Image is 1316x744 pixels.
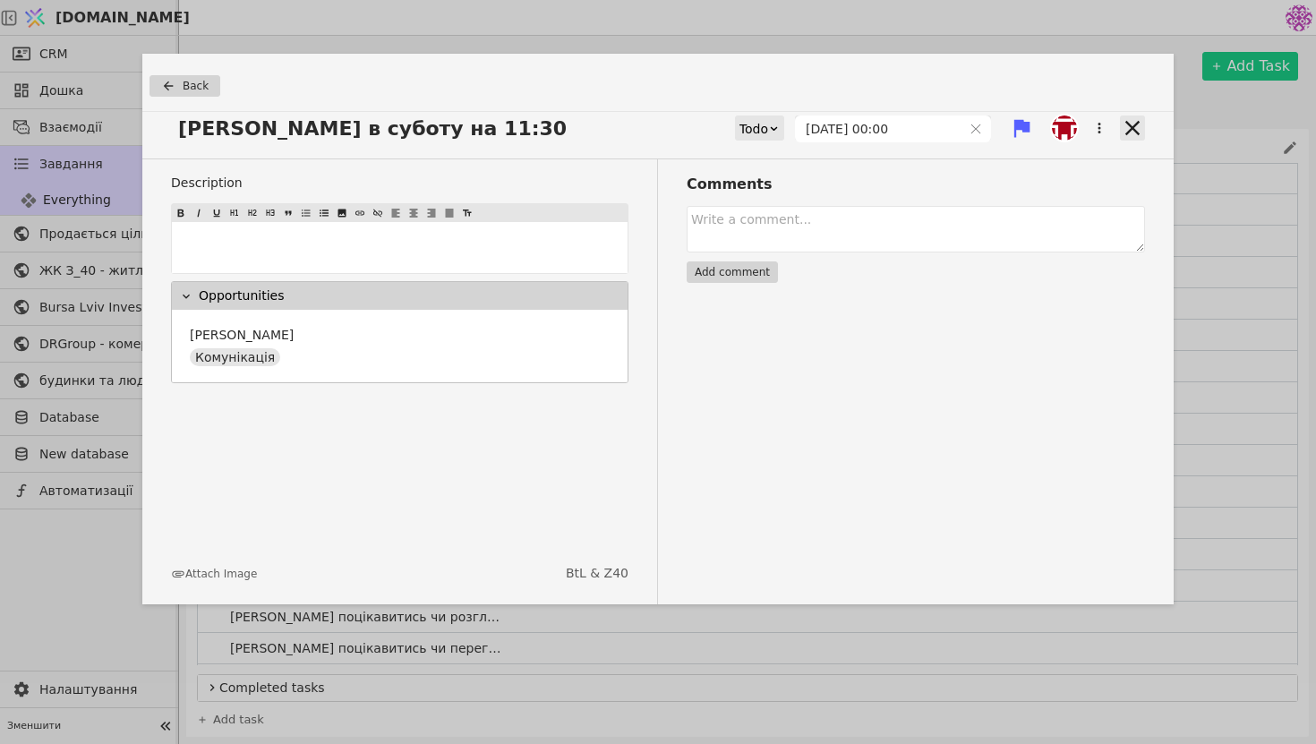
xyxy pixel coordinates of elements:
[171,114,585,143] span: [PERSON_NAME] в суботу на 11:30
[796,116,961,141] input: dd.MM.yyyy HH:mm
[171,566,257,582] button: Attach Image
[970,123,982,135] svg: close
[171,174,628,192] label: Description
[739,116,768,141] div: Todo
[566,564,628,583] a: BtL & Z40
[199,286,285,305] p: Opportunities
[687,174,1145,195] h3: Comments
[190,326,294,345] p: [PERSON_NAME]
[970,123,982,135] button: Clear
[1052,115,1077,141] img: bo
[183,78,209,94] span: Back
[190,348,280,366] div: Комунікація
[687,261,778,283] button: Add comment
